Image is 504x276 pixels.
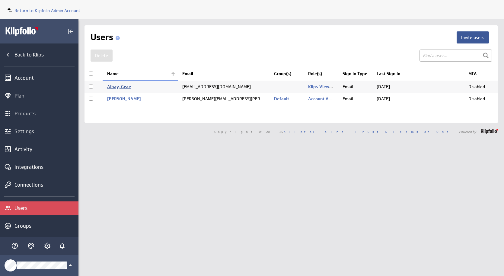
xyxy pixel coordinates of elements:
div: Integrations [14,164,77,170]
svg: Themes [27,242,35,249]
span: Powered by [459,130,476,133]
button: Delete [91,50,113,62]
td: Stretten, Anthony [103,93,178,105]
th: Role(s) [304,68,338,80]
div: Plan [14,92,77,99]
a: Account Administrator [308,96,354,101]
td: anthony.stretten@globaloffice.co.uk [178,93,270,105]
span: Oct 13, 2025 7:47 AM [377,96,390,101]
td: Albay, Geae [103,80,178,93]
div: Collapse [65,26,76,37]
div: Products [14,110,77,117]
span: Oct 13, 2025 9:02 AM [377,84,390,89]
img: logo-footer.png [481,129,498,134]
button: Invite users [457,31,489,43]
span: Copyright © 2025 [214,130,349,133]
th: Email [178,68,270,80]
div: Account and settings [42,241,53,251]
td: Account Administrator, Klips Editor, Klips Viewer, PowerMetrics Editor [304,93,338,105]
td: Default [270,93,304,105]
a: Default [274,96,289,101]
div: Groups [14,223,77,229]
a: Klipfolio Inc. [284,130,349,134]
th: Sign In Type [338,68,372,80]
a: Return to Klipfolio Admin Account [6,8,80,13]
div: Account [14,75,77,81]
th: Group(s) [270,68,304,80]
div: Activity [14,146,77,152]
img: to-parent.svg [6,6,13,13]
th: Last Sign In [372,68,464,80]
td: Klips Viewer [304,80,338,93]
td: geaemail+global@gmail.com [178,80,270,93]
img: Klipfolio account logo [5,27,47,36]
th: Name [103,68,178,80]
h1: Users [91,31,122,43]
div: Back to Klips [14,51,77,58]
div: Help [10,241,20,251]
td: Email [338,93,372,105]
div: Notifications [57,241,67,251]
div: Users [14,205,77,211]
a: Klips Viewer [308,84,333,89]
th: MFA [464,68,498,80]
td: Email [338,80,372,93]
a: [PERSON_NAME] [107,96,141,101]
span: Return to Klipfolio Admin Account [14,8,80,13]
svg: Account and settings [44,242,51,249]
a: Albay, Geae [107,84,131,89]
a: Trust & Terms of Use [355,130,453,134]
td: Disabled [464,80,498,93]
td: Disabled [464,93,498,105]
div: Settings [14,128,77,135]
input: Find a user... [419,50,492,62]
div: Themes [26,241,36,251]
div: Connections [14,181,77,188]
